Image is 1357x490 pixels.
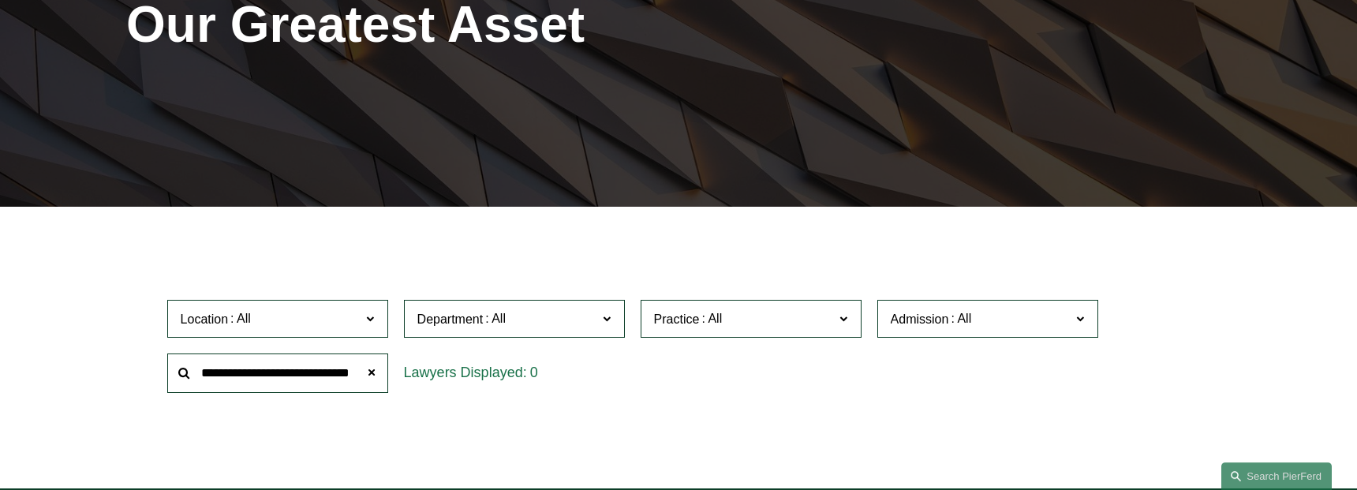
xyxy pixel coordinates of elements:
span: Department [417,312,484,325]
span: Admission [891,312,949,325]
a: Search this site [1221,462,1332,490]
span: 0 [530,365,538,380]
span: Location [181,312,229,325]
span: Practice [654,312,700,325]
